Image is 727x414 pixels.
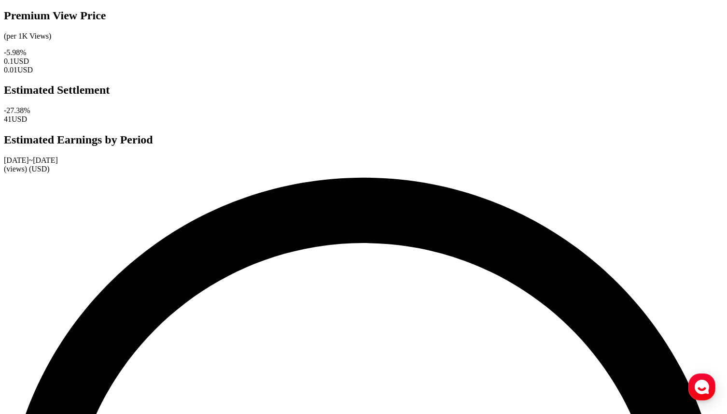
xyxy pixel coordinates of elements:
span: ( views ) [4,165,27,173]
span: Home [25,321,42,328]
a: Settings [125,306,185,330]
p: (per 1K Views) [4,32,723,41]
span: Settings [143,321,167,328]
span: Messages [80,321,109,329]
div: -27.38 % [4,106,723,115]
span: [DATE] ~ [DATE] [4,156,58,164]
span: 0.1 [4,57,14,65]
div: USD [4,115,723,124]
a: Messages [64,306,125,330]
div: USD [4,57,723,66]
a: Home [3,306,64,330]
h2: Estimated Settlement [4,84,723,97]
div: USD [4,66,723,74]
h2: Premium View Price [4,9,723,22]
span: 41 [4,115,12,123]
h2: Estimated Earnings by Period [4,133,723,146]
div: -5.98 % [4,48,723,57]
span: ( USD ) [29,165,50,173]
span: 0.01 [4,66,17,74]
